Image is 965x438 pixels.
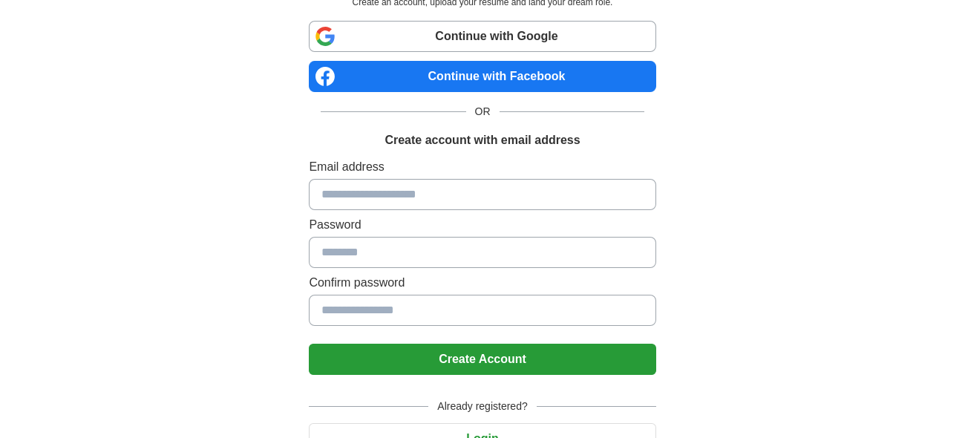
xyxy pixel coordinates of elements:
[309,61,655,92] a: Continue with Facebook
[309,216,655,234] label: Password
[466,104,500,120] span: OR
[428,399,536,414] span: Already registered?
[309,344,655,375] button: Create Account
[309,21,655,52] a: Continue with Google
[309,274,655,292] label: Confirm password
[309,158,655,176] label: Email address
[385,131,580,149] h1: Create account with email address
